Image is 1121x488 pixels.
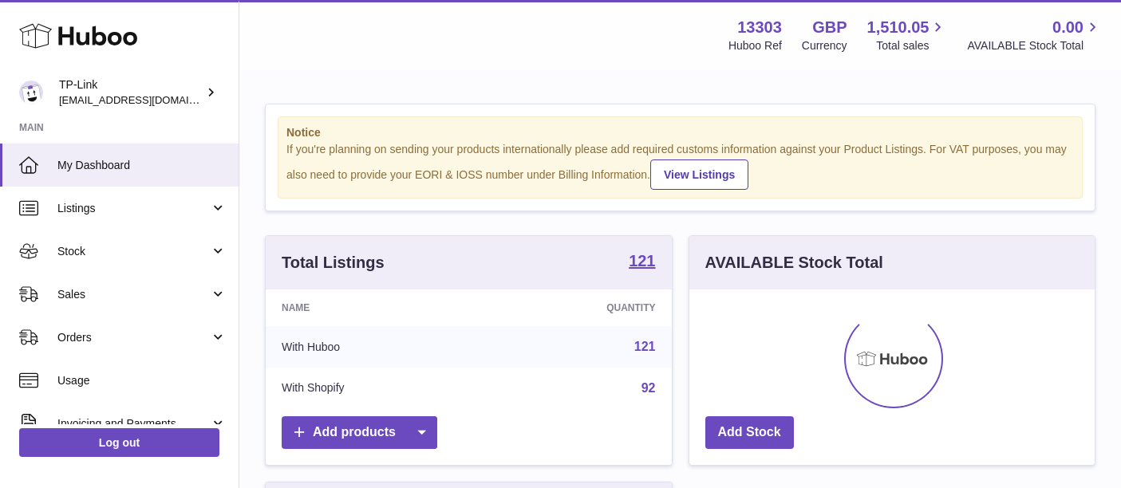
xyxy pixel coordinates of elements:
a: Add Stock [705,416,794,449]
span: Sales [57,287,210,302]
span: Invoicing and Payments [57,416,210,431]
a: Log out [19,428,219,457]
span: 1,510.05 [867,17,930,38]
span: 0.00 [1052,17,1084,38]
a: 121 [634,340,656,353]
span: AVAILABLE Stock Total [967,38,1102,53]
td: With Huboo [266,326,484,368]
a: View Listings [650,159,748,190]
strong: 13303 [737,17,782,38]
a: 121 [629,253,655,272]
span: Listings [57,201,210,216]
div: Currency [802,38,847,53]
div: If you're planning on sending your products internationally please add required customs informati... [286,142,1074,190]
strong: GBP [812,17,847,38]
div: TP-Link [59,77,203,108]
a: 92 [641,381,656,395]
span: Usage [57,373,227,388]
a: 1,510.05 Total sales [867,17,948,53]
span: Total sales [876,38,947,53]
h3: Total Listings [282,252,385,274]
div: Huboo Ref [728,38,782,53]
a: 0.00 AVAILABLE Stock Total [967,17,1102,53]
td: With Shopify [266,368,484,409]
th: Quantity [484,289,671,326]
h3: AVAILABLE Stock Total [705,252,883,274]
span: My Dashboard [57,158,227,173]
span: [EMAIL_ADDRESS][DOMAIN_NAME] [59,93,235,106]
a: Add products [282,416,437,449]
strong: Notice [286,125,1074,140]
span: Orders [57,330,210,345]
span: Stock [57,244,210,259]
img: internalAdmin-13303@internal.huboo.com [19,81,43,104]
strong: 121 [629,253,655,269]
th: Name [266,289,484,326]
